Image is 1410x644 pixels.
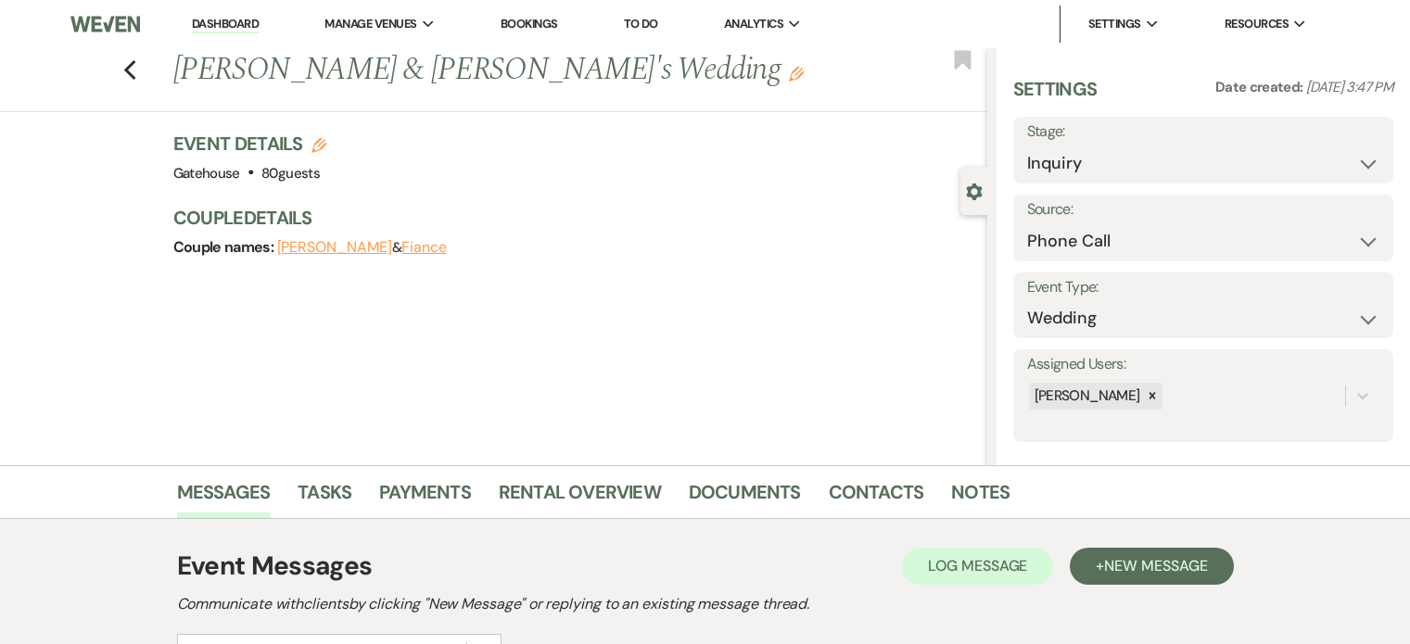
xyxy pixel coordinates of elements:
[173,164,240,183] span: Gatehouse
[499,477,661,518] a: Rental Overview
[689,477,801,518] a: Documents
[1088,15,1141,33] span: Settings
[1027,119,1379,145] label: Stage:
[173,48,818,93] h1: [PERSON_NAME] & [PERSON_NAME]'s Wedding
[379,477,471,518] a: Payments
[177,547,373,586] h1: Event Messages
[401,240,447,255] button: Fiance
[324,15,416,33] span: Manage Venues
[829,477,924,518] a: Contacts
[966,182,983,199] button: Close lead details
[1070,548,1233,585] button: +New Message
[1215,78,1306,96] span: Date created:
[902,548,1053,585] button: Log Message
[1027,274,1379,301] label: Event Type:
[70,5,140,44] img: Weven Logo
[501,16,558,32] a: Bookings
[1027,196,1379,223] label: Source:
[277,240,392,255] button: [PERSON_NAME]
[192,16,259,33] a: Dashboard
[173,131,327,157] h3: Event Details
[789,65,804,82] button: Edit
[1027,351,1379,378] label: Assigned Users:
[1225,15,1289,33] span: Resources
[928,556,1027,575] span: Log Message
[624,16,658,32] a: To Do
[173,237,277,257] span: Couple names:
[261,164,320,183] span: 80 guests
[1306,78,1393,96] span: [DATE] 3:47 PM
[277,238,447,257] span: &
[1104,556,1207,575] span: New Message
[177,593,1234,615] h2: Communicate with clients by clicking "New Message" or replying to an existing message thread.
[177,477,271,518] a: Messages
[951,477,1010,518] a: Notes
[1013,76,1098,117] h3: Settings
[724,15,783,33] span: Analytics
[173,205,969,231] h3: Couple Details
[298,477,351,518] a: Tasks
[1029,383,1143,410] div: [PERSON_NAME]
